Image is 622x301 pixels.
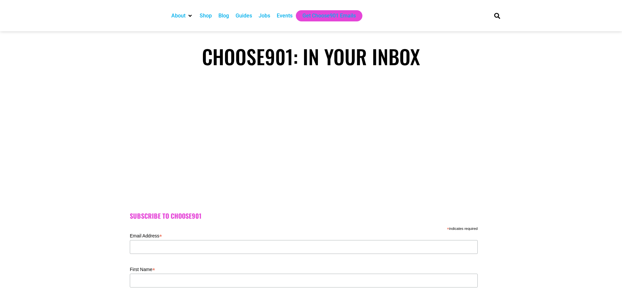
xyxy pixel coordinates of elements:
div: About [168,10,196,21]
img: Text graphic with "Choose 901" logo. Reads: "7 Things to Do in Memphis This Week. Sign Up Below."... [206,80,416,199]
nav: Main nav [168,10,483,21]
a: Blog [218,12,229,20]
a: Jobs [259,12,270,20]
div: indicates required [130,225,478,231]
a: Get Choose901 Emails [302,12,356,20]
a: Events [277,12,293,20]
label: Email Address [130,231,478,239]
a: Shop [200,12,212,20]
label: First Name [130,265,478,273]
h2: Subscribe to Choose901 [130,212,492,220]
h1: Choose901: In Your Inbox [117,44,505,68]
a: About [171,12,185,20]
div: Search [492,10,503,21]
a: Guides [236,12,252,20]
